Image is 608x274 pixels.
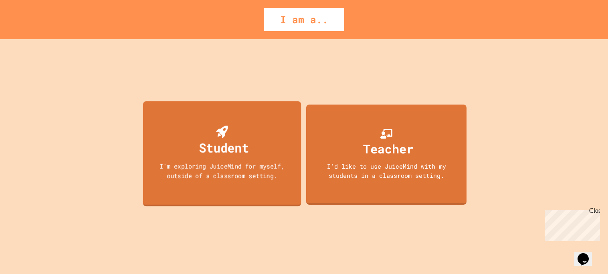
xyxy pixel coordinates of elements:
[199,138,248,157] div: Student
[314,162,459,180] div: I'd like to use JuiceMind with my students in a classroom setting.
[541,207,600,241] iframe: chat widget
[151,161,293,180] div: I'm exploring JuiceMind for myself, outside of a classroom setting.
[574,242,600,266] iframe: chat widget
[363,140,414,158] div: Teacher
[264,8,344,31] div: I am a..
[3,3,55,51] div: Chat with us now!Close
